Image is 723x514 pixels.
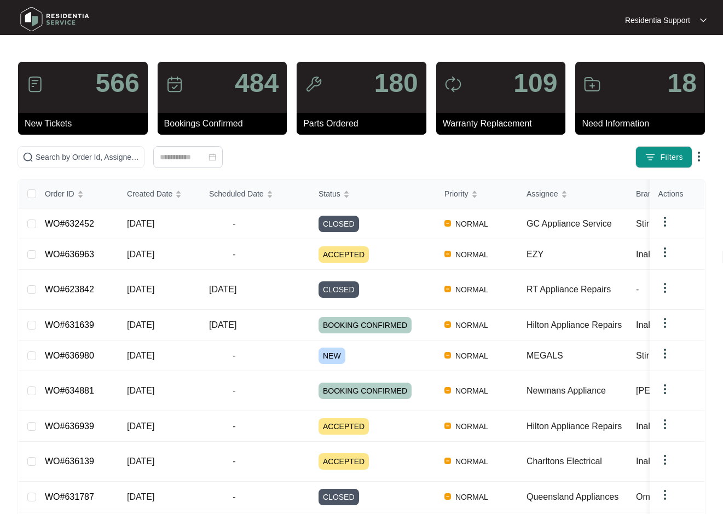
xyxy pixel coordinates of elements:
span: Stirling [636,219,663,228]
img: dropdown arrow [692,150,705,163]
img: residentia service logo [16,3,93,36]
span: Brand [636,188,656,200]
div: Hilton Appliance Repairs [527,319,627,332]
div: Queensland Appliances [527,490,627,504]
span: - [209,384,259,397]
span: CLOSED [319,489,359,505]
a: WO#636939 [45,421,94,431]
img: dropdown arrow [658,453,672,466]
span: Filters [660,152,683,163]
img: dropdown arrow [658,383,672,396]
span: Scheduled Date [209,188,264,200]
a: WO#636139 [45,457,94,466]
a: WO#623842 [45,285,94,294]
img: icon [26,76,44,93]
a: WO#631639 [45,320,94,330]
span: NORMAL [451,420,493,433]
span: Inalto [636,250,657,259]
img: Vercel Logo [444,493,451,500]
span: NORMAL [451,384,493,397]
span: Omega [636,492,664,501]
span: Inalto [636,320,657,330]
span: NORMAL [451,490,493,504]
span: [PERSON_NAME] [636,386,708,395]
img: icon [305,76,322,93]
span: [DATE] [127,320,154,330]
span: Inalto [636,421,657,431]
input: Search by Order Id, Assignee Name, Customer Name, Brand and Model [36,151,140,163]
span: Inalto [636,457,657,466]
span: [DATE] [127,250,154,259]
img: icon [444,76,462,93]
span: [DATE] [209,320,236,330]
p: Parts Ordered [303,117,426,130]
span: NORMAL [451,248,493,261]
span: [DATE] [127,457,154,466]
img: Vercel Logo [444,458,451,464]
p: Need Information [582,117,705,130]
span: - [209,490,259,504]
a: WO#631787 [45,492,94,501]
th: Actions [650,180,704,209]
img: dropdown arrow [658,418,672,431]
p: Residentia Support [625,15,690,26]
span: NORMAL [451,455,493,468]
p: 109 [513,70,557,96]
span: NORMAL [451,283,493,296]
p: Bookings Confirmed [164,117,287,130]
span: - [209,455,259,468]
img: dropdown arrow [658,316,672,330]
img: dropdown arrow [658,246,672,259]
p: 484 [235,70,279,96]
span: - [636,285,639,294]
img: icon [166,76,183,93]
img: Vercel Logo [444,423,451,429]
img: dropdown arrow [658,281,672,294]
div: GC Appliance Service [527,217,627,230]
div: Newmans Appliance [527,384,627,397]
span: - [209,248,259,261]
img: search-icon [22,152,33,163]
span: NORMAL [451,349,493,362]
th: Priority [436,180,518,209]
img: Vercel Logo [444,321,451,328]
img: dropdown arrow [658,488,672,501]
img: icon [583,76,601,93]
img: Vercel Logo [444,251,451,257]
img: Vercel Logo [444,220,451,227]
span: NORMAL [451,319,493,332]
p: 566 [96,70,140,96]
div: MEGALS [527,349,627,362]
span: CLOSED [319,281,359,298]
span: [DATE] [209,285,236,294]
th: Scheduled Date [200,180,310,209]
span: - [209,217,259,230]
span: Order ID [45,188,74,200]
span: Created Date [127,188,172,200]
a: WO#636963 [45,250,94,259]
p: New Tickets [25,117,148,130]
span: Priority [444,188,468,200]
img: Vercel Logo [444,387,451,394]
p: Warranty Replacement [443,117,566,130]
th: Assignee [518,180,627,209]
div: EZY [527,248,627,261]
img: dropdown arrow [658,347,672,360]
span: CLOSED [319,216,359,232]
button: filter iconFilters [635,146,692,168]
span: NEW [319,348,345,364]
div: Hilton Appliance Repairs [527,420,627,433]
span: [DATE] [127,386,154,395]
p: 18 [668,70,697,96]
span: Stirling [636,351,663,360]
th: Brand [627,180,708,209]
span: NORMAL [451,217,493,230]
img: Vercel Logo [444,286,451,292]
span: [DATE] [127,285,154,294]
img: filter icon [645,152,656,163]
span: ACCEPTED [319,246,369,263]
span: BOOKING CONFIRMED [319,317,412,333]
span: ACCEPTED [319,453,369,470]
img: dropdown arrow [700,18,707,23]
span: [DATE] [127,351,154,360]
